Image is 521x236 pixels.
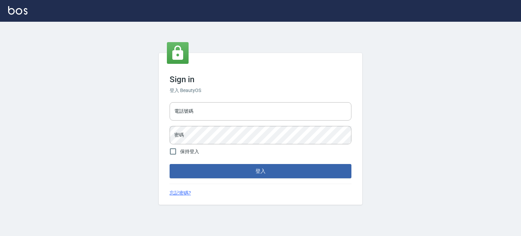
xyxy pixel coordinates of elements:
[8,6,27,15] img: Logo
[170,164,351,178] button: 登入
[180,148,199,155] span: 保持登入
[170,87,351,94] h6: 登入 BeautyOS
[170,189,191,197] a: 忘記密碼?
[170,75,351,84] h3: Sign in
